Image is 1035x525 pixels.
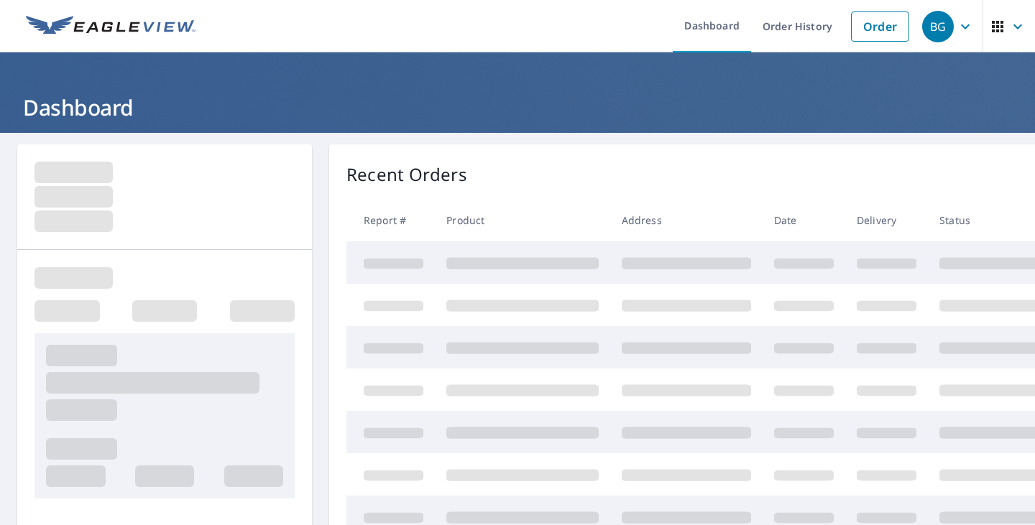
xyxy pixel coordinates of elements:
[26,16,195,37] img: EV Logo
[435,199,610,241] th: Product
[346,162,467,187] p: Recent Orders
[845,199,928,241] th: Delivery
[346,199,435,241] th: Report #
[17,93,1018,122] h1: Dashboard
[922,11,954,42] div: BG
[610,199,763,241] th: Address
[851,11,909,42] a: Order
[763,199,845,241] th: Date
